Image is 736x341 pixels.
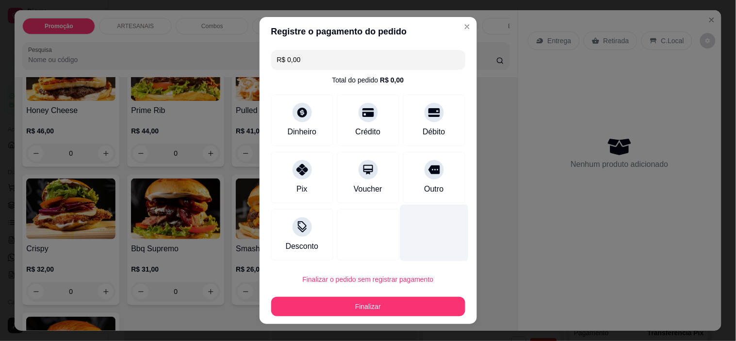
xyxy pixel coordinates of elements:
[271,297,465,316] button: Finalizar
[423,126,445,138] div: Débito
[260,17,477,46] header: Registre o pagamento do pedido
[356,126,381,138] div: Crédito
[277,50,459,69] input: Ex.: hambúrguer de cordeiro
[354,183,382,195] div: Voucher
[286,241,319,252] div: Desconto
[296,183,307,195] div: Pix
[459,19,475,34] button: Close
[332,75,404,85] div: Total do pedido
[271,270,465,289] button: Finalizar o pedido sem registrar pagamento
[424,183,443,195] div: Outro
[288,126,317,138] div: Dinheiro
[380,75,404,85] div: R$ 0,00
